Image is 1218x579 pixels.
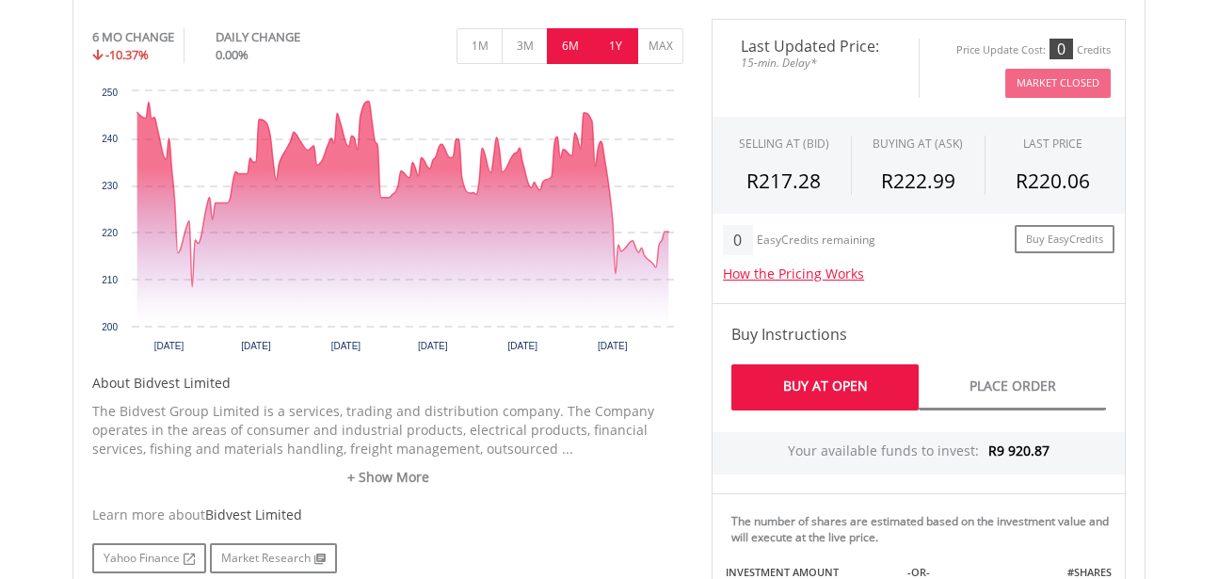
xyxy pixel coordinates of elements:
[731,323,1106,346] h4: Buy Instructions
[102,322,118,332] text: 200
[241,341,271,351] text: [DATE]
[508,341,538,351] text: [DATE]
[154,341,184,351] text: [DATE]
[102,275,118,285] text: 210
[102,134,118,144] text: 240
[731,364,919,410] a: Buy At Open
[727,39,905,54] span: Last Updated Price:
[105,46,149,63] span: -10.37%
[102,181,118,191] text: 230
[92,402,683,458] p: The Bidvest Group Limited is a services, trading and distribution company. The Company operates i...
[919,364,1106,410] a: Place Order
[92,374,683,393] h5: About Bidvest Limited
[92,28,174,46] div: 6 MO CHANGE
[637,28,683,64] button: MAX
[102,228,118,238] text: 220
[727,54,905,72] span: 15-min. Delay*
[956,43,1046,57] div: Price Update Cost:
[331,341,361,351] text: [DATE]
[205,506,302,523] span: Bidvest Limited
[746,168,821,194] span: R217.28
[873,136,963,152] span: BUYING AT (ASK)
[731,513,1117,545] div: The number of shares are estimated based on the investment value and will execute at the live price.
[988,442,1050,459] span: R9 920.87
[216,28,363,46] div: DAILY CHANGE
[418,341,448,351] text: [DATE]
[1077,43,1111,57] div: Credits
[102,88,118,98] text: 250
[713,432,1125,474] div: Your available funds to invest:
[92,82,683,364] svg: Interactive chart
[757,233,875,249] div: EasyCredits remaining
[92,468,683,487] a: + Show More
[1023,136,1082,152] div: LAST PRICE
[723,225,752,255] div: 0
[216,46,248,63] span: 0.00%
[547,28,593,64] button: 6M
[723,265,864,282] a: How the Pricing Works
[598,341,628,351] text: [DATE]
[881,168,955,194] span: R222.99
[502,28,548,64] button: 3M
[1016,168,1090,194] span: R220.06
[739,136,829,152] div: SELLING AT (BID)
[92,543,206,573] a: Yahoo Finance
[92,506,683,524] div: Learn more about
[92,82,683,364] div: Chart. Highcharts interactive chart.
[1015,225,1114,254] a: Buy EasyCredits
[1005,69,1111,98] button: Market Closed
[210,543,337,573] a: Market Research
[1050,39,1073,59] div: 0
[592,28,638,64] button: 1Y
[457,28,503,64] button: 1M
